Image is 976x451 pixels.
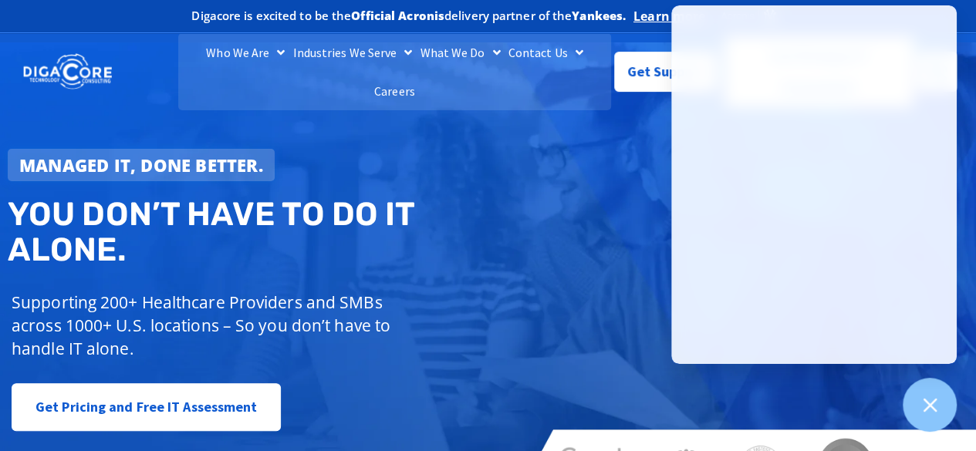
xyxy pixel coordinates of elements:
[614,52,717,92] a: Get Support
[8,197,498,268] h2: You don’t have to do IT alone.
[178,33,611,110] nav: Menu
[627,56,704,87] span: Get Support
[572,8,626,23] b: Yankees.
[19,153,263,177] strong: Managed IT, done better.
[23,52,112,91] img: DigaCore Technology Consulting
[370,72,419,110] a: Careers
[633,8,705,24] a: Learn more
[8,149,275,181] a: Managed IT, done better.
[12,383,281,431] a: Get Pricing and Free IT Assessment
[35,392,257,422] span: Get Pricing and Free IT Assessment
[351,8,444,23] b: Official Acronis
[505,33,587,72] a: Contact Us
[289,33,416,72] a: Industries We Serve
[416,33,504,72] a: What We Do
[12,291,410,360] p: Supporting 200+ Healthcare Providers and SMBs across 1000+ U.S. locations – So you don’t have to ...
[191,10,626,22] h2: Digacore is excited to be the delivery partner of the
[671,5,957,364] iframe: Chatgenie Messenger
[202,33,289,72] a: Who We Are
